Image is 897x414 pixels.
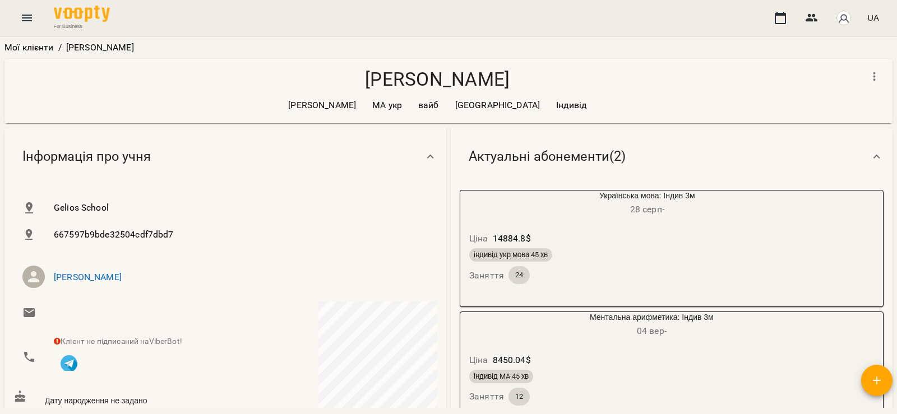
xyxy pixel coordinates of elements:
[54,23,110,30] span: For Business
[366,96,409,114] div: МА укр
[508,392,530,402] span: 12
[460,190,780,297] button: Українська мова: Індив 3м28 серп- Ціна14884.8$індивід укр мова 45 хвЗаняття24
[4,128,446,185] div: Інформація про учня
[22,148,151,165] span: Інформація про учня
[455,99,540,112] p: [GEOGRAPHIC_DATA]
[469,250,552,260] span: індивід укр мова 45 хв
[508,270,530,280] span: 24
[637,325,667,336] span: 04 вер -
[469,231,488,246] h6: Ціна
[54,201,428,215] span: Gelios School
[66,41,134,54] p: [PERSON_NAME]
[13,4,40,31] button: Menu
[493,232,531,245] p: 14884.8 $
[451,128,893,185] div: Актуальні абонементи(2)
[469,352,488,368] h6: Ціна
[836,10,852,26] img: avatar_s.png
[4,42,54,53] a: Мої клієнти
[630,204,664,215] span: 28 серп -
[514,190,780,217] div: Українська мова: Індив 3м
[54,228,428,241] span: 667597b9bde32504cdf7dbd7
[411,96,446,114] div: вайб
[13,68,861,91] h4: [PERSON_NAME]
[288,99,356,112] p: [PERSON_NAME]
[54,6,110,22] img: Voopty Logo
[281,96,363,114] div: [PERSON_NAME]
[4,41,893,54] nav: breadcrumb
[460,190,514,217] div: Українська мова: Індив 3м
[372,99,402,112] p: МА укр
[449,96,547,114] div: [GEOGRAPHIC_DATA]
[493,353,531,367] p: 8450.04 $
[549,96,593,114] div: Індивід
[514,312,789,338] div: Ментальна арифметика: Індив 3м
[54,272,122,282] a: [PERSON_NAME]
[460,312,514,338] div: Ментальна арифметика: Індив 3м
[863,7,884,28] button: UA
[469,268,504,283] h6: Заняття
[54,347,84,378] button: Клієнт підписаний на VooptyBot
[11,388,225,409] div: Дату народження не задано
[469,148,626,165] span: Актуальні абонементи ( 2 )
[556,99,586,112] p: Індивід
[867,12,879,24] span: UA
[469,389,504,404] h6: Заняття
[418,99,439,112] p: вайб
[54,337,182,346] span: Клієнт не підписаний на ViberBot!
[61,355,77,372] img: Telegram
[469,371,533,382] span: індивід МА 45 хв
[58,41,62,54] li: /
